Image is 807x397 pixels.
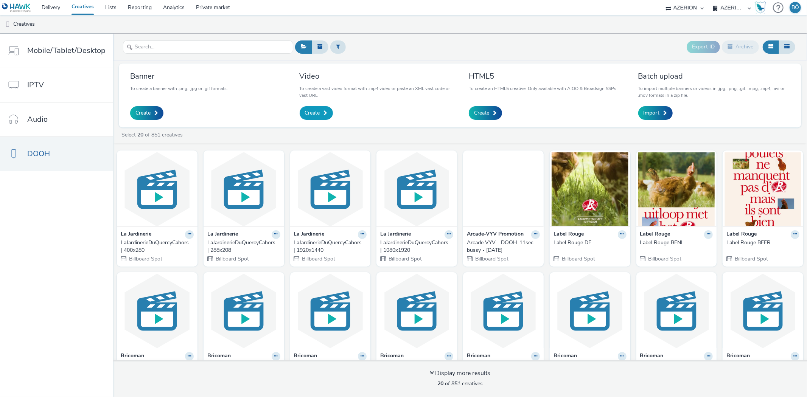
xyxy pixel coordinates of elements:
[725,274,801,348] img: 418x236-DOOH-SAINTQUENTIN.mp4 visual
[467,239,540,254] a: Arcade VYV - DOOH-11sec-bussy - [DATE]
[388,255,422,262] span: Billboard Spot
[207,352,231,361] strong: Bricoman
[294,239,364,254] div: LaJardinerieDuQuercyCahors | 1920x1440
[130,71,228,81] h3: Banner
[726,239,796,247] div: Label Rouge BEFR
[687,41,720,53] button: Export ID
[380,230,411,239] strong: La Jardinerie
[554,239,624,247] div: Label Rouge DE
[137,131,143,138] strong: 20
[292,274,369,348] img: 160x224-DOOH-MASSIEUX.mp4 visual
[437,380,443,387] strong: 20
[121,352,144,361] strong: Bricoman
[205,152,282,226] img: LaJardinerieDuQuercyCahors | 288x208 visual
[437,380,483,387] span: of 851 creatives
[755,2,769,14] a: Hawk Academy
[467,352,490,361] strong: Bricoman
[121,239,194,254] a: LaJardinerieDuQuercyCahors | 400x280
[469,85,616,92] p: To create an HTML5 creative. Only available with AIOO & Broadsign SSPs
[27,114,48,125] span: Audio
[294,239,367,254] a: LaJardinerieDuQuercyCahors | 1920x1440
[552,152,628,226] img: Label Rouge DE visual
[378,152,455,226] img: LaJardinerieDuQuercyCahors | 1080x1920 visual
[430,369,490,378] div: Display more results
[554,230,584,239] strong: Label Rouge
[27,148,50,159] span: DOOH
[119,274,196,348] img: 1920x1080-DOOH-SAINTQUENTIN_1.mp4 visual
[763,40,779,53] button: Grid
[638,274,715,348] img: 432x288-DOOH-SAINTQUENTIN.mp4 visual
[726,352,750,361] strong: Bricoman
[561,255,595,262] span: Billboard Spot
[467,230,524,239] strong: Arcade-VYV Promotion
[130,85,228,92] p: To create a banner with .png, .jpg or .gif formats.
[755,2,766,14] img: Hawk Academy
[552,274,628,348] img: 1920x1080-DOOH-EVREUXGUICHAINVILLE_1.mp4 visual
[4,21,11,28] img: dooh
[205,274,282,348] img: 432x288-DOOH-MASSIEUX.mp4 visual
[638,152,715,226] img: Label Rouge BENL visual
[300,71,452,81] h3: Video
[726,230,757,239] strong: Label Rouge
[638,85,790,99] p: To import multiple banners or videos in .jpg, .png, .gif, .mpg, .mp4, .avi or .mov formats in a z...
[207,239,277,254] div: LaJardinerieDuQuercyCahors | 288x208
[305,109,320,117] span: Create
[215,255,249,262] span: Billboard Spot
[380,352,404,361] strong: Bricoman
[469,71,616,81] h3: HTML5
[302,255,336,262] span: Billboard Spot
[380,239,450,254] div: LaJardinerieDuQuercyCahors | 1080x1920
[725,152,801,226] img: Label Rouge BEFR visual
[119,152,196,226] img: LaJardinerieDuQuercyCahors | 400x280 visual
[292,152,369,226] img: LaJardinerieDuQuercyCahors | 1920x1440 visual
[130,106,163,120] a: Create
[294,352,317,361] strong: Bricoman
[791,2,799,13] div: BÖ
[121,239,191,254] div: LaJardinerieDuQuercyCahors | 400x280
[640,239,713,247] a: Label Rouge BENL
[474,109,489,117] span: Create
[2,3,31,12] img: undefined Logo
[640,352,664,361] strong: Bricoman
[121,131,186,138] a: Select of 851 creatives
[644,109,660,117] span: Import
[469,106,502,120] a: Create
[726,239,799,247] a: Label Rouge BEFR
[554,352,577,361] strong: Bricoman
[554,239,627,247] a: Label Rouge DE
[722,40,759,53] button: Archive
[467,239,537,254] div: Arcade VYV - DOOH-11sec-bussy - [DATE]
[207,239,280,254] a: LaJardinerieDuQuercyCahors | 288x208
[135,109,151,117] span: Create
[378,274,455,348] img: 418x236-DOOH-MASSIEUX.mp4 visual
[128,255,162,262] span: Billboard Spot
[121,230,151,239] strong: La Jardinerie
[640,230,670,239] strong: Label Rouge
[380,239,453,254] a: LaJardinerieDuQuercyCahors | 1080x1920
[27,45,106,56] span: Mobile/Tablet/Desktop
[640,239,710,247] div: Label Rouge BENL
[465,152,542,226] img: Arcade VYV - DOOH-11sec-bussy - October2025 visual
[779,40,795,53] button: Table
[27,79,44,90] span: IPTV
[294,230,325,239] strong: La Jardinerie
[465,274,542,348] img: 432x288-DOOH-EVREUXGUICHAINVILLE.mp4 visual
[123,40,293,54] input: Search...
[638,106,673,120] a: Import
[638,71,790,81] h3: Batch upload
[474,255,508,262] span: Billboard Spot
[734,255,768,262] span: Billboard Spot
[207,230,238,239] strong: La Jardinerie
[300,106,333,120] a: Create
[648,255,682,262] span: Billboard Spot
[300,85,452,99] p: To create a vast video format with .mp4 video or paste an XML vast code or vast URL.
